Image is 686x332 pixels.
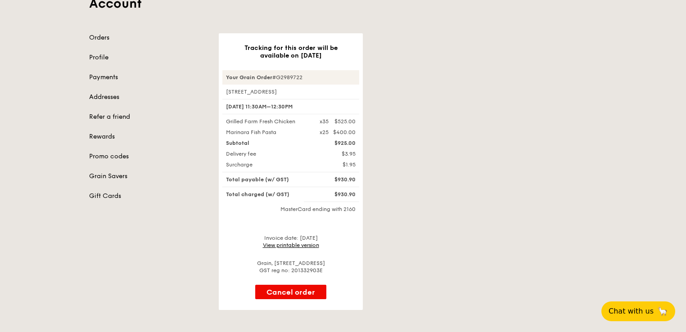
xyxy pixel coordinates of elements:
a: Rewards [89,132,208,141]
div: Delivery fee [221,150,314,157]
a: View printable version [263,242,319,248]
strong: Your Grain Order [226,74,272,81]
div: #G2989722 [222,70,359,85]
div: x35 [320,118,329,125]
div: $930.90 [314,176,361,183]
a: Orders [89,33,208,42]
div: Invoice date: [DATE] [222,234,359,249]
a: Grain Savers [89,172,208,181]
div: Surcharge [221,161,314,168]
div: Subtotal [221,139,314,147]
a: Profile [89,53,208,62]
div: Marinara Fish Pasta [221,129,314,136]
div: Grilled Farm Fresh Chicken [221,118,314,125]
div: Grain, [STREET_ADDRESS] GST reg no: 201332903E [222,260,359,274]
div: $400.00 [333,129,356,136]
button: Chat with us🦙 [601,301,675,321]
span: Total payable (w/ GST) [226,176,289,183]
div: $930.90 [314,191,361,198]
a: Gift Cards [89,192,208,201]
button: Cancel order [255,285,326,299]
div: [STREET_ADDRESS] [222,88,359,95]
div: Total charged (w/ GST) [221,191,314,198]
div: [DATE] 11:30AM–12:30PM [222,99,359,114]
span: Chat with us [609,306,654,317]
a: Promo codes [89,152,208,161]
div: $1.95 [314,161,361,168]
h3: Tracking for this order will be available on [DATE] [233,44,348,59]
div: $3.95 [314,150,361,157]
a: Payments [89,73,208,82]
div: $525.00 [334,118,356,125]
div: $925.00 [314,139,361,147]
div: x25 [320,129,329,136]
a: Refer a friend [89,112,208,121]
div: MasterCard ending with 2160 [222,206,359,213]
span: 🦙 [657,306,668,317]
a: Addresses [89,93,208,102]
